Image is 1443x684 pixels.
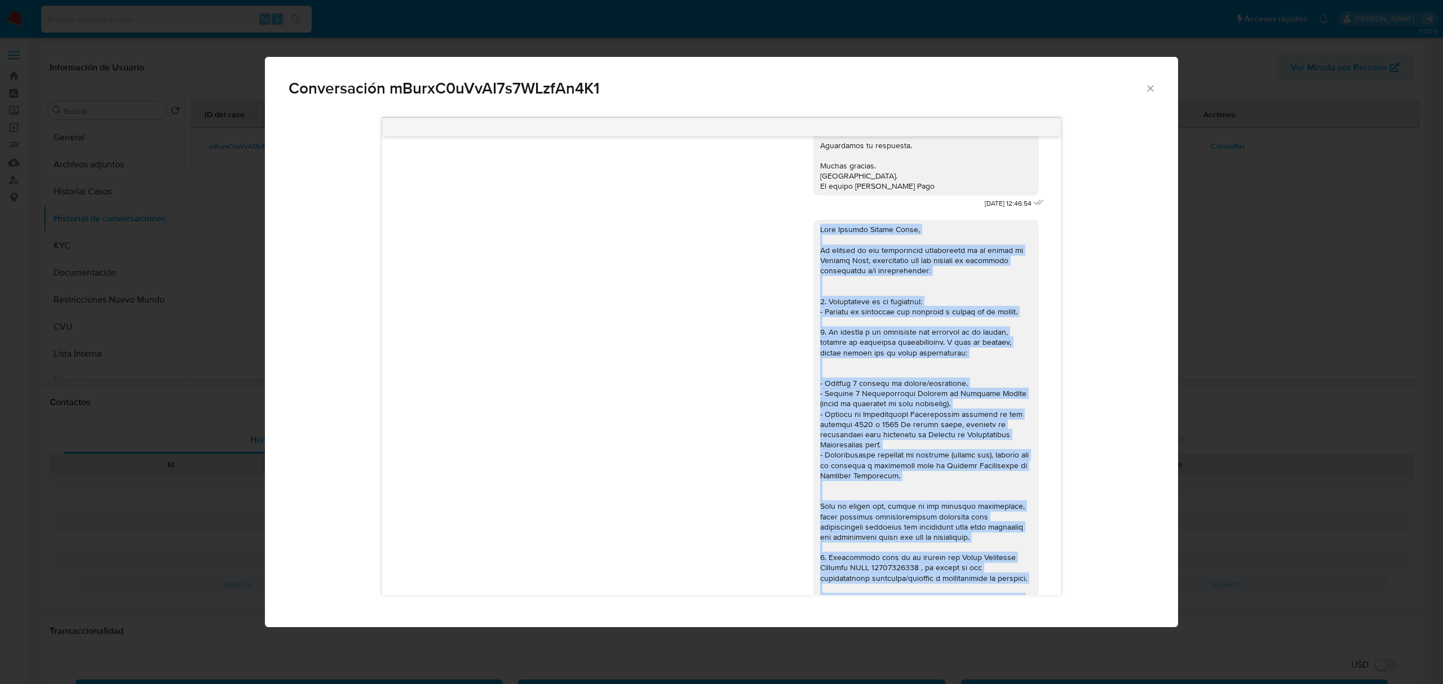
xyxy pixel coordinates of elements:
[265,57,1178,628] div: Comunicación
[289,81,1145,96] span: Conversación mBurxC0uVvAI7s7WLzfAn4K1
[985,199,1032,208] span: [DATE] 12:46:54
[1145,83,1155,93] button: Cerrar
